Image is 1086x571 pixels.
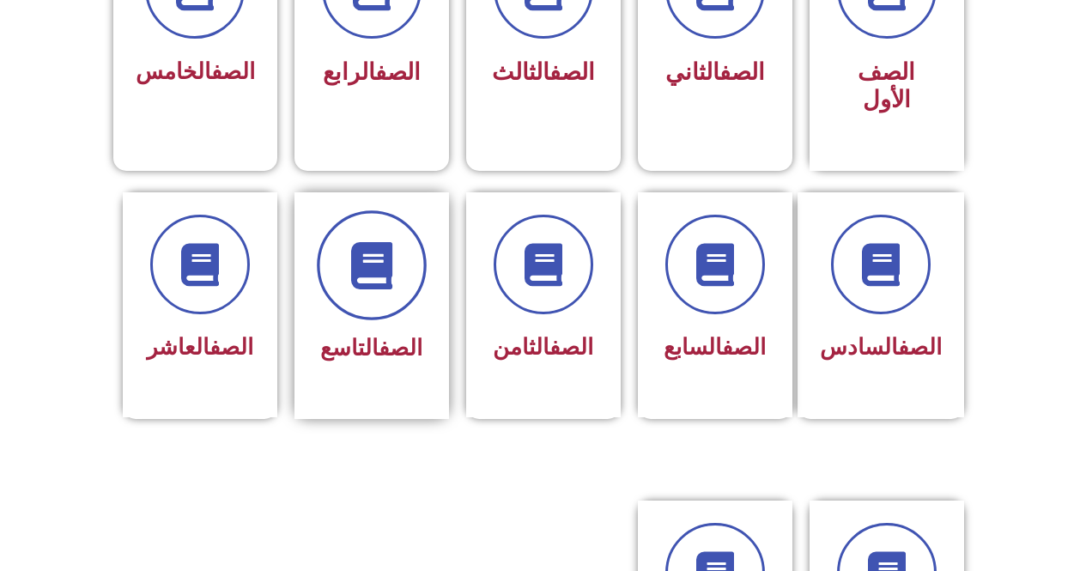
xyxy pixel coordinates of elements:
span: التاسع [320,335,422,361]
a: الصف [549,58,595,86]
a: الصف [549,334,593,360]
span: الصف الأول [858,58,915,113]
span: الثالث [492,58,595,86]
span: الرابع [323,58,421,86]
span: العاشر [147,334,253,360]
a: الصف [719,58,765,86]
a: الصف [209,334,253,360]
a: الصف [379,335,422,361]
span: السابع [664,334,766,360]
a: الصف [898,334,942,360]
span: الثاني [665,58,765,86]
a: الصف [211,58,255,84]
span: الثامن [493,334,593,360]
span: الخامس [136,58,255,84]
span: السادس [820,334,942,360]
a: الصف [722,334,766,360]
a: الصف [375,58,421,86]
